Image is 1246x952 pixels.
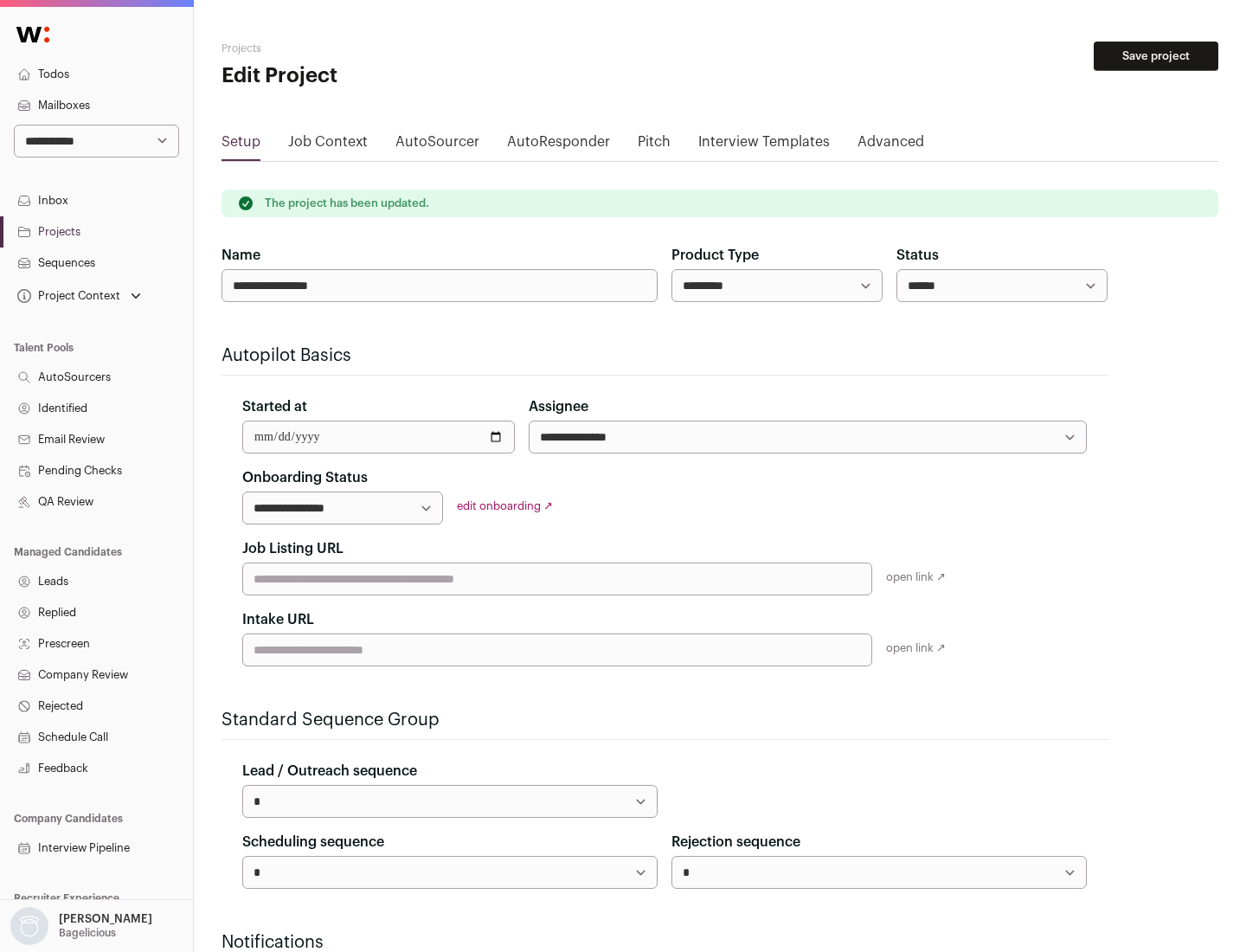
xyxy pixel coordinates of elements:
h2: Standard Sequence Group [222,708,1108,732]
p: Bagelicious [59,926,116,940]
div: Project Context [14,289,120,303]
label: Status [896,245,939,266]
a: AutoSourcer [395,132,479,159]
a: Advanced [857,132,924,159]
a: Pitch [638,132,671,159]
button: Save project [1094,42,1218,71]
button: Open dropdown [14,284,145,308]
h1: Edit Project [222,62,554,90]
label: Rejection sequence [671,832,800,852]
p: The project has been updated. [265,196,429,210]
img: nopic.png [10,907,48,945]
label: Product Type [671,245,759,266]
p: [PERSON_NAME] [59,912,152,926]
h2: Projects [222,42,554,55]
a: Job Context [288,132,368,159]
a: AutoResponder [507,132,610,159]
a: Interview Templates [698,132,830,159]
label: Assignee [529,396,588,417]
label: Name [222,245,260,266]
label: Job Listing URL [242,538,344,559]
label: Onboarding Status [242,467,368,488]
img: Wellfound [7,17,59,52]
label: Started at [242,396,307,417]
label: Lead / Outreach sequence [242,761,417,782]
a: edit onboarding ↗ [457,500,553,511]
label: Intake URL [242,609,314,630]
label: Scheduling sequence [242,832,384,852]
a: Setup [222,132,260,159]
button: Open dropdown [7,907,156,945]
h2: Autopilot Basics [222,344,1108,368]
